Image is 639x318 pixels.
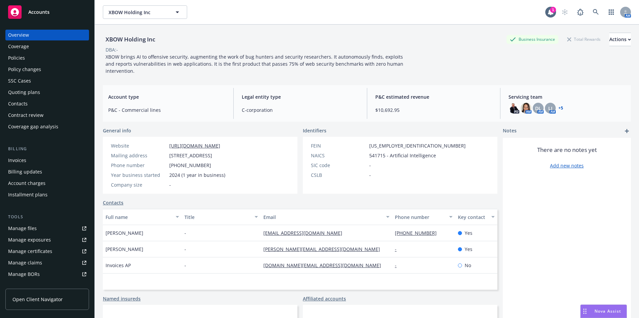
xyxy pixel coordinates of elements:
button: Key contact [455,209,497,225]
div: NAICS [311,152,367,159]
a: - [395,246,402,252]
span: [US_EMPLOYER_IDENTIFICATION_NUMBER] [369,142,466,149]
a: - [395,262,402,268]
button: Title [182,209,261,225]
div: Quoting plans [8,87,40,98]
div: Policy changes [8,64,41,75]
span: [PERSON_NAME] [106,229,143,236]
a: [URL][DOMAIN_NAME] [169,142,220,149]
a: Invoices [5,155,89,166]
a: Add new notes [550,162,584,169]
span: Nova Assist [594,308,621,314]
div: SSC Cases [8,75,31,86]
span: - [184,262,186,269]
span: C-corporation [242,106,359,114]
a: Manage files [5,223,89,234]
a: SSC Cases [5,75,89,86]
div: Drag to move [581,305,589,318]
span: Legal entity type [242,93,359,100]
a: Installment plans [5,189,89,200]
div: Contacts [8,98,28,109]
a: [DOMAIN_NAME][EMAIL_ADDRESS][DOMAIN_NAME] [263,262,386,268]
a: Manage claims [5,257,89,268]
span: - [369,171,371,179]
div: Manage exposures [8,234,51,245]
a: Manage exposures [5,234,89,245]
div: Coverage [8,41,29,52]
div: FEIN [311,142,367,149]
div: Tools [5,214,89,220]
a: Billing updates [5,166,89,177]
div: Year business started [111,171,167,179]
span: Accounts [28,9,50,15]
a: Contacts [5,98,89,109]
div: Billing [5,146,89,152]
div: Invoices [8,155,26,166]
div: Billing updates [8,166,42,177]
span: Open Client Navigator [12,296,63,303]
span: LI [548,105,552,112]
button: Full name [103,209,182,225]
div: Policies [8,53,25,63]
a: Contacts [103,199,123,206]
div: Website [111,142,167,149]
span: [PERSON_NAME] [106,246,143,253]
a: Coverage [5,41,89,52]
span: Notes [503,127,517,135]
div: SIC code [311,162,367,169]
a: Start snowing [558,5,572,19]
div: Phone number [395,214,445,221]
a: Contract review [5,110,89,121]
a: Switch app [605,5,618,19]
div: Title [184,214,251,221]
span: XBOW Holding Inc [109,9,167,16]
span: 541715 - Artificial Intelligence [369,152,436,159]
a: +5 [558,106,563,110]
a: Summary of insurance [5,280,89,291]
a: Quoting plans [5,87,89,98]
span: Account type [108,93,225,100]
span: P&C - Commercial lines [108,106,225,114]
a: Policies [5,53,89,63]
div: Contract review [8,110,43,121]
span: No [465,262,471,269]
div: Mailing address [111,152,167,159]
div: Key contact [458,214,487,221]
a: Coverage gap analysis [5,121,89,132]
span: There are no notes yet [537,146,597,154]
span: Servicing team [509,93,626,100]
div: Manage certificates [8,246,52,257]
span: XBOW brings AI to offensive security, augmenting the work of bug hunters and security researchers... [106,54,405,74]
span: Yes [465,229,472,236]
a: Report a Bug [574,5,587,19]
div: Business Insurance [506,35,558,43]
div: Manage claims [8,257,42,268]
a: Affiliated accounts [303,295,346,302]
div: Company size [111,181,167,188]
div: DBA: - [106,46,118,53]
a: Manage certificates [5,246,89,257]
span: DL [535,105,541,112]
span: - [184,246,186,253]
div: Full name [106,214,172,221]
div: CSLB [311,171,367,179]
div: Phone number [111,162,167,169]
a: [PHONE_NUMBER] [395,230,442,236]
a: add [623,127,631,135]
div: Manage BORs [8,269,40,280]
div: Manage files [8,223,37,234]
a: Account charges [5,178,89,189]
img: photo [521,103,531,114]
div: Account charges [8,178,46,189]
img: photo [509,103,519,114]
span: $10,692.95 [375,106,492,114]
span: Identifiers [303,127,326,134]
span: - [369,162,371,169]
div: Summary of insurance [8,280,59,291]
a: [EMAIL_ADDRESS][DOMAIN_NAME] [263,230,348,236]
div: Email [263,214,382,221]
span: General info [103,127,131,134]
button: Actions [609,33,631,46]
a: Overview [5,30,89,40]
a: Manage BORs [5,269,89,280]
